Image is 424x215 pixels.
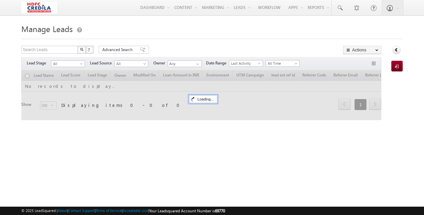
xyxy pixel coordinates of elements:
span: All Time [266,60,298,66]
a: About [58,208,67,213]
span: Advanced Search [102,47,135,53]
span: Manage Leads [21,23,73,34]
span: Owner [153,60,168,66]
span: Lead Stage [27,60,51,66]
a: All [51,60,85,67]
span: 69770 [215,208,225,213]
a: Terms of Service [96,208,122,213]
div: Loading... [189,95,217,103]
input: Type to Search [168,60,202,67]
a: All [114,60,148,67]
span: ? [88,47,91,52]
a: All Time [266,60,300,67]
a: Last Activity [229,60,263,67]
span: Date Range [206,60,229,66]
span: All [51,61,83,67]
a: Show All Items [193,61,201,67]
button: Actions [343,46,381,54]
img: Custom Logo [21,2,57,13]
button: ? [86,46,94,54]
a: Contact Support [68,208,95,213]
span: © 2025 LeadSquared | | | | | [21,208,225,214]
span: Last Activity [229,60,261,66]
a: Acceptable Use [123,208,148,213]
span: Lead Source [90,60,114,66]
span: Your Leadsquared Account Number is [149,208,225,213]
span: All [115,61,146,67]
img: Search [80,48,83,51]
